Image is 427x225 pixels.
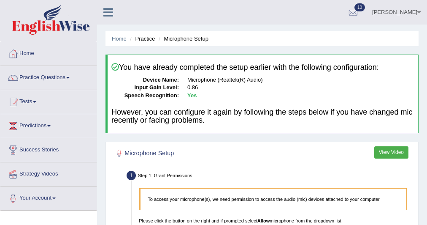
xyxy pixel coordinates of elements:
button: View Video [374,146,408,159]
dt: Device Name: [111,76,179,84]
h4: However, you can configure it again by following the steps below if you have changed mic recently... [111,108,414,125]
a: Predictions [0,114,97,135]
a: Practice Questions [0,66,97,87]
a: Strategy Videos [0,162,97,184]
span: 10 [354,3,365,11]
a: Home [112,36,127,42]
dd: 0.86 [187,84,414,92]
dd: Microphone (Realtek(R) Audio) [187,76,414,84]
div: Step 1: Grant Permissions [124,169,415,184]
h4: You have already completed the setup earlier with the following configuration: [111,63,414,72]
dt: Speech Recognition: [111,92,179,100]
dt: Input Gain Level: [111,84,179,92]
li: Practice [128,35,155,43]
a: Tests [0,90,97,111]
li: Microphone Setup [157,35,208,43]
b: Allow [257,218,270,223]
h2: Microphone Setup [114,148,298,159]
a: Home [0,42,97,63]
b: Yes [187,92,197,99]
p: To access your microphone(s), we need permission to access the audio (mic) devices attached to yo... [148,196,399,203]
a: Success Stories [0,138,97,159]
a: Your Account [0,187,97,208]
p: Please click the button on the right and if prompted select microphone from the dropdown list [139,217,407,224]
